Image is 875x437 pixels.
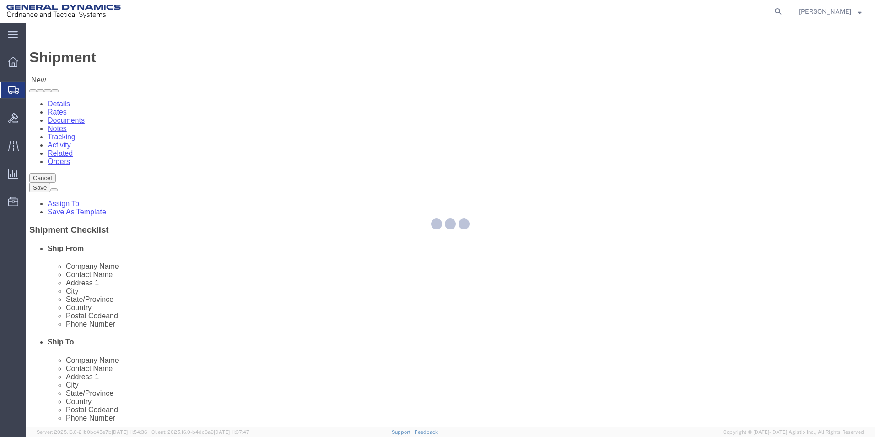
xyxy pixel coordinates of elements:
span: Server: 2025.16.0-21b0bc45e7b [37,429,147,435]
span: Client: 2025.16.0-b4dc8a9 [151,429,249,435]
span: Copyright © [DATE]-[DATE] Agistix Inc., All Rights Reserved [723,428,864,436]
a: Support [392,429,415,435]
img: logo [6,5,121,18]
span: [DATE] 11:37:47 [214,429,249,435]
button: [PERSON_NAME] [799,6,862,17]
span: Brenda Pagan [799,6,851,16]
a: Feedback [415,429,438,435]
span: [DATE] 11:54:36 [112,429,147,435]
